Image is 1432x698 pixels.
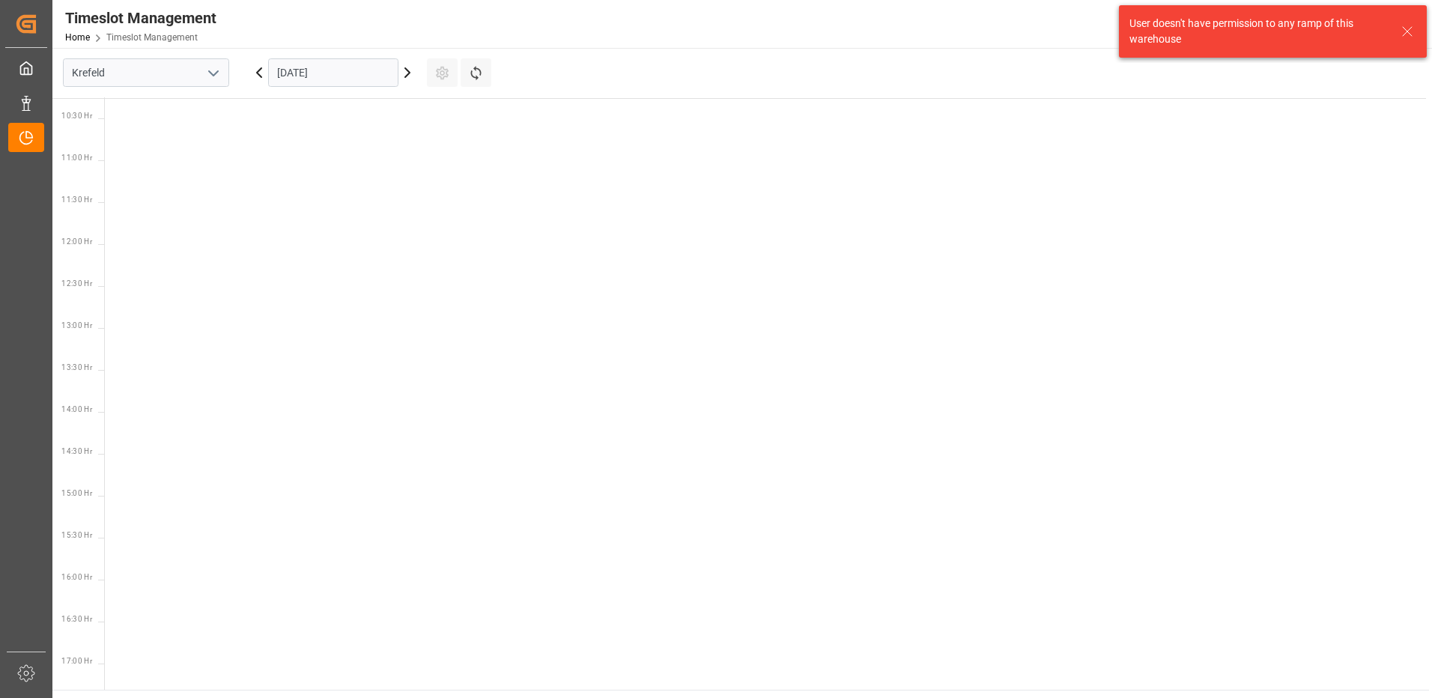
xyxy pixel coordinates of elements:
span: 13:00 Hr [61,321,92,330]
span: 12:00 Hr [61,237,92,246]
input: Type to search/select [63,58,229,87]
span: 16:00 Hr [61,573,92,581]
span: 10:30 Hr [61,112,92,120]
span: 11:00 Hr [61,154,92,162]
span: 16:30 Hr [61,615,92,623]
span: 14:30 Hr [61,447,92,455]
span: 15:00 Hr [61,489,92,497]
button: open menu [201,61,224,85]
span: 15:30 Hr [61,531,92,539]
span: 13:30 Hr [61,363,92,371]
div: User doesn't have permission to any ramp of this warehouse [1129,16,1387,47]
div: Timeslot Management [65,7,216,29]
a: Home [65,32,90,43]
span: 12:30 Hr [61,279,92,288]
input: DD.MM.YYYY [268,58,398,87]
span: 17:00 Hr [61,657,92,665]
span: 14:00 Hr [61,405,92,413]
span: 11:30 Hr [61,195,92,204]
